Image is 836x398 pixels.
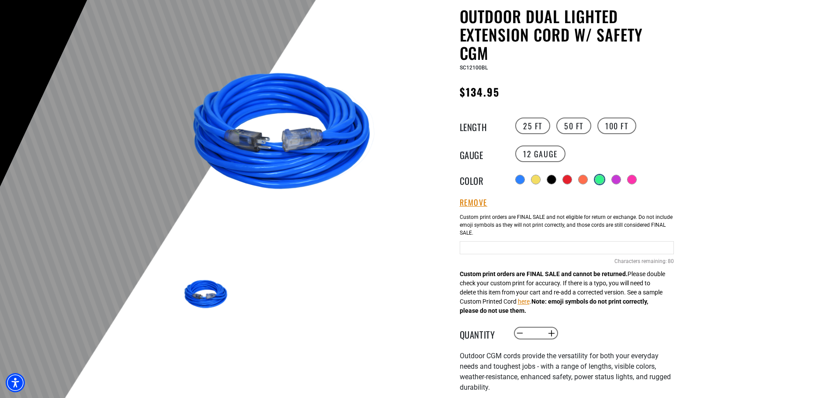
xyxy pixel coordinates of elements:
span: 80 [668,257,674,265]
span: $134.95 [460,84,500,100]
legend: Color [460,174,503,185]
legend: Gauge [460,148,503,159]
label: 25 FT [515,118,550,134]
label: 100 FT [597,118,636,134]
label: 50 FT [556,118,591,134]
span: SC12100BL [460,65,488,71]
span: Characters remaining: [614,258,667,264]
strong: Note: emoji symbols do not print correctly, please do not use them. [460,298,648,314]
label: 12 Gauge [515,145,565,162]
img: Blue [182,29,392,240]
button: Remove [460,198,488,208]
label: Quantity [460,328,503,339]
span: Outdoor CGM cords provide the versatility for both your everyday needs and toughest jobs - with a... [460,352,671,391]
button: here [518,297,530,306]
legend: Length [460,120,503,132]
div: Accessibility Menu [6,373,25,392]
img: Blue [182,270,232,320]
h1: Outdoor Dual Lighted Extension Cord w/ Safety CGM [460,7,674,62]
